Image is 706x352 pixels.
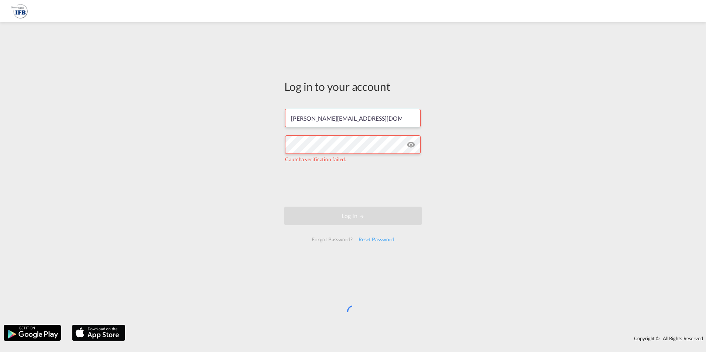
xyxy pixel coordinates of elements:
[297,170,409,199] iframe: reCAPTCHA
[285,156,346,162] span: Captcha verification failed.
[3,324,62,342] img: google.png
[407,140,415,149] md-icon: icon-eye-off
[285,109,421,127] input: Enter email/phone number
[11,3,28,20] img: b628ab10256c11eeb52753acbc15d091.png
[284,207,422,225] button: LOGIN
[356,233,397,246] div: Reset Password
[129,332,706,345] div: Copyright © . All Rights Reserved
[71,324,126,342] img: apple.png
[284,79,422,94] div: Log in to your account
[309,233,355,246] div: Forgot Password?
